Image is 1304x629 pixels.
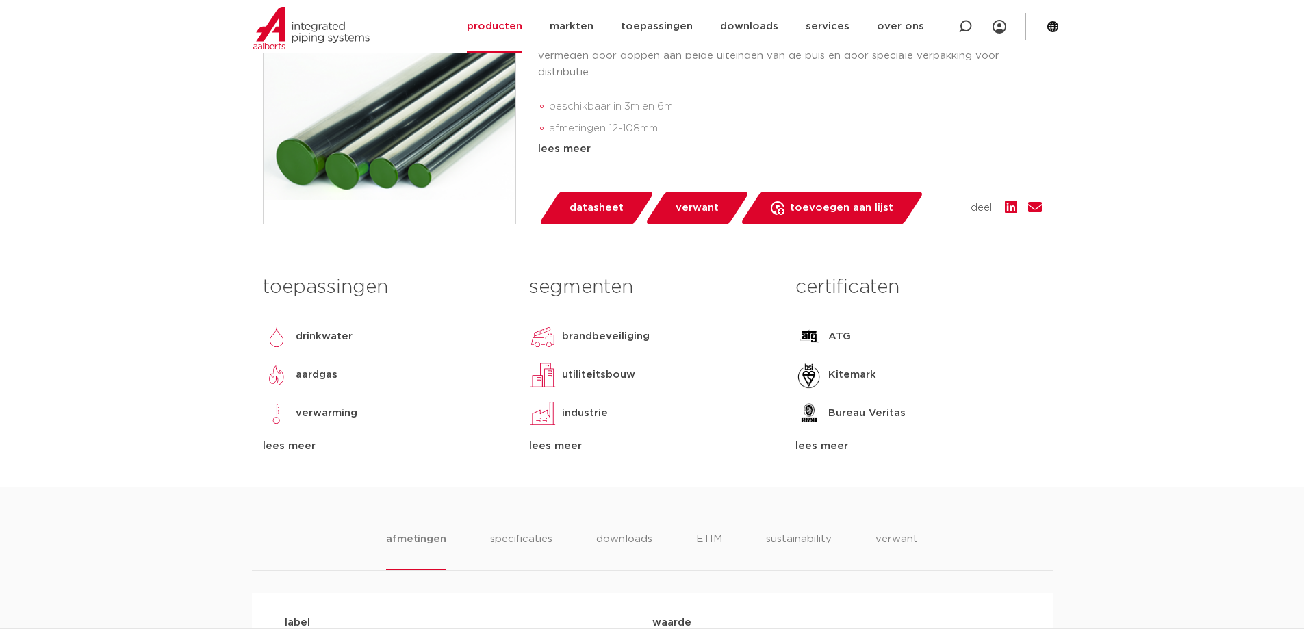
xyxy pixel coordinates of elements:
[696,531,722,570] li: ETIM
[296,405,357,422] p: verwarming
[562,405,608,422] p: industrie
[263,400,290,427] img: verwarming
[549,96,1042,118] li: beschikbaar in 3m en 6m
[875,531,918,570] li: verwant
[562,367,635,383] p: utiliteitsbouw
[296,329,353,345] p: drinkwater
[828,405,906,422] p: Bureau Veritas
[828,329,851,345] p: ATG
[529,400,557,427] img: industrie
[766,531,832,570] li: sustainability
[828,367,876,383] p: Kitemark
[386,531,446,570] li: afmetingen
[529,323,557,350] img: brandbeveiliging
[538,141,1042,157] div: lees meer
[529,438,775,454] div: lees meer
[570,197,624,219] span: datasheet
[795,361,823,389] img: Kitemark
[490,531,552,570] li: specificaties
[538,192,654,224] a: datasheet
[263,274,509,301] h3: toepassingen
[529,361,557,389] img: utiliteitsbouw
[529,274,775,301] h3: segmenten
[795,274,1041,301] h3: certificaten
[549,118,1042,140] li: afmetingen 12-108mm
[263,438,509,454] div: lees meer
[676,197,719,219] span: verwant
[795,438,1041,454] div: lees meer
[795,323,823,350] img: ATG
[263,361,290,389] img: aardgas
[596,531,652,570] li: downloads
[795,400,823,427] img: Bureau Veritas
[562,329,650,345] p: brandbeveiliging
[644,192,750,224] a: verwant
[790,197,893,219] span: toevoegen aan lijst
[296,367,337,383] p: aardgas
[263,323,290,350] img: drinkwater
[971,200,994,216] span: deel:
